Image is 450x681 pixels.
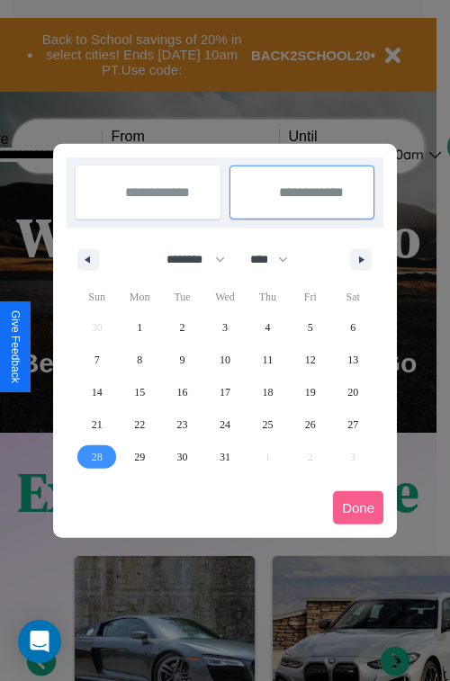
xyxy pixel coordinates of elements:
button: 5 [289,311,331,344]
button: 21 [76,408,118,441]
span: Sun [76,282,118,311]
span: Thu [247,282,289,311]
span: 23 [177,408,188,441]
button: 16 [161,376,203,408]
button: 11 [247,344,289,376]
span: 4 [265,311,270,344]
button: 4 [247,311,289,344]
span: 22 [134,408,145,441]
button: 22 [118,408,160,441]
button: 13 [332,344,374,376]
span: 3 [222,311,228,344]
button: 1 [118,311,160,344]
button: 18 [247,376,289,408]
span: Tue [161,282,203,311]
button: 9 [161,344,203,376]
span: 8 [137,344,142,376]
button: 29 [118,441,160,473]
div: Open Intercom Messenger [18,620,61,663]
button: 26 [289,408,331,441]
button: 14 [76,376,118,408]
span: 9 [180,344,185,376]
span: 25 [262,408,273,441]
span: 5 [308,311,313,344]
span: Mon [118,282,160,311]
span: 24 [220,408,230,441]
span: 12 [305,344,316,376]
button: 7 [76,344,118,376]
button: 23 [161,408,203,441]
span: 2 [180,311,185,344]
button: 20 [332,376,374,408]
span: 27 [347,408,358,441]
span: 17 [220,376,230,408]
button: Done [333,491,383,524]
button: 27 [332,408,374,441]
button: 31 [203,441,246,473]
span: 7 [94,344,100,376]
span: 14 [92,376,103,408]
span: 13 [347,344,358,376]
button: 25 [247,408,289,441]
span: 10 [220,344,230,376]
span: 31 [220,441,230,473]
span: 15 [134,376,145,408]
span: Fri [289,282,331,311]
span: 20 [347,376,358,408]
span: 19 [305,376,316,408]
span: 11 [263,344,274,376]
button: 19 [289,376,331,408]
button: 24 [203,408,246,441]
span: Wed [203,282,246,311]
span: 18 [262,376,273,408]
button: 17 [203,376,246,408]
button: 2 [161,311,203,344]
button: 10 [203,344,246,376]
button: 30 [161,441,203,473]
button: 15 [118,376,160,408]
span: 30 [177,441,188,473]
button: 6 [332,311,374,344]
span: 6 [350,311,355,344]
span: Sat [332,282,374,311]
button: 3 [203,311,246,344]
span: 1 [137,311,142,344]
span: 29 [134,441,145,473]
button: 12 [289,344,331,376]
span: 26 [305,408,316,441]
button: 28 [76,441,118,473]
span: 21 [92,408,103,441]
button: 8 [118,344,160,376]
span: 28 [92,441,103,473]
span: 16 [177,376,188,408]
div: Give Feedback [9,310,22,383]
